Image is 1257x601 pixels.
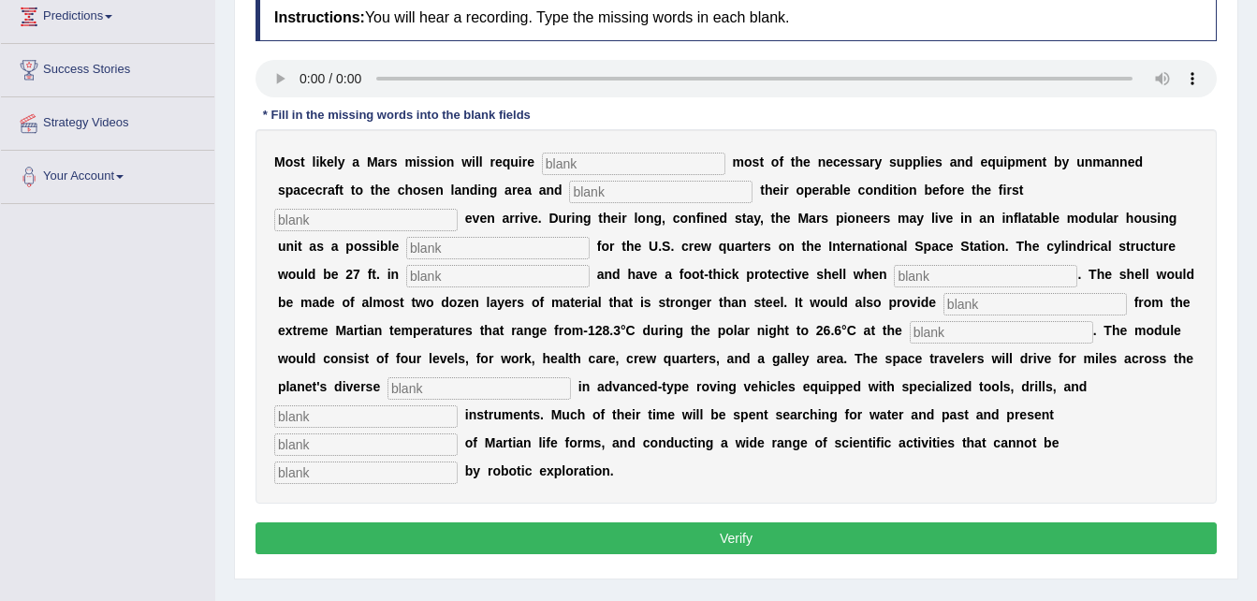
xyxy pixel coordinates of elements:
b: a [910,211,917,226]
b: l [451,183,455,198]
b: t [1043,154,1047,169]
b: r [512,183,517,198]
b: a [746,211,753,226]
b: r [1006,183,1011,198]
b: p [285,183,294,198]
b: u [278,239,286,254]
b: f [999,183,1003,198]
b: o [901,183,910,198]
b: n [435,183,444,198]
b: e [308,183,315,198]
b: n [646,211,654,226]
b: a [331,239,339,254]
input: blank [910,321,1093,344]
b: n [873,183,882,198]
b: a [809,211,816,226]
b: t [351,183,356,198]
b: a [825,183,832,198]
b: t [300,154,305,169]
b: d [1087,211,1095,226]
b: e [826,154,833,169]
b: i [315,154,319,169]
b: u [510,154,519,169]
b: r [566,211,571,226]
b: e [634,239,641,254]
b: e [465,211,473,226]
b: n [285,239,294,254]
b: s [889,154,897,169]
b: n [964,211,972,226]
b: e [694,239,701,254]
input: blank [542,153,725,175]
b: g [653,211,662,226]
b: f [1014,211,1018,226]
b: s [428,154,435,169]
input: blank [406,265,590,287]
b: D [548,211,558,226]
b: Instructions: [274,9,365,25]
b: a [504,183,512,198]
b: i [1001,211,1005,226]
b: o [680,211,689,226]
b: e [383,183,390,198]
b: i [924,154,928,169]
b: i [935,211,939,226]
b: i [417,154,420,169]
b: . [538,211,542,226]
b: l [1103,211,1106,226]
b: n [909,183,917,198]
b: e [531,211,538,226]
b: , [760,211,764,226]
b: M [797,211,809,226]
b: t [893,183,898,198]
b: s [855,154,862,169]
b: r [819,183,824,198]
b: e [1128,154,1135,169]
b: f [696,211,701,226]
b: l [475,154,479,169]
b: g [1169,211,1177,226]
b: s [935,154,943,169]
b: o [285,154,294,169]
b: e [812,183,820,198]
b: m [1016,154,1027,169]
b: n [1085,154,1093,169]
b: n [547,183,555,198]
b: l [1018,211,1022,226]
b: t [742,211,747,226]
b: e [479,211,487,226]
b: c [300,183,308,198]
b: t [621,239,626,254]
b: n [818,154,826,169]
b: f [779,154,783,169]
b: b [1054,154,1062,169]
b: n [487,211,495,226]
b: c [681,239,689,254]
b: h [775,211,783,226]
b: y [753,211,760,226]
b: s [1012,183,1019,198]
b: i [477,183,481,198]
b: d [470,183,478,198]
b: d [965,154,973,169]
b: e [772,183,780,198]
input: blank [274,433,458,456]
b: o [438,154,446,169]
b: e [752,239,759,254]
b: b [924,183,932,198]
b: s [764,239,771,254]
b: m [1067,211,1078,226]
b: u [1142,211,1150,226]
b: r [870,154,874,169]
b: o [865,183,873,198]
b: e [932,183,940,198]
b: t [791,154,796,169]
b: a [293,183,300,198]
b: o [744,154,753,169]
b: a [735,239,742,254]
b: o [601,239,609,254]
b: b [832,183,840,198]
b: d [882,183,890,198]
b: o [413,183,421,198]
a: Strategy Videos [1,97,214,144]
